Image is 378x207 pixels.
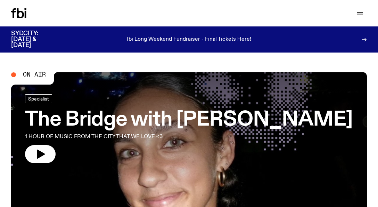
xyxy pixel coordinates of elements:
h3: SYDCITY: [DATE] & [DATE] [11,31,56,48]
a: The Bridge with [PERSON_NAME]1 HOUR OF MUSIC FROM THE CITY THAT WE LOVE <3 [25,94,353,163]
h3: The Bridge with [PERSON_NAME] [25,110,353,130]
span: Specialist [28,96,49,102]
p: 1 HOUR OF MUSIC FROM THE CITY THAT WE LOVE <3 [25,133,203,141]
span: On Air [23,72,46,78]
p: fbi Long Weekend Fundraiser - Final Tickets Here! [127,37,251,43]
a: Specialist [25,94,52,103]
